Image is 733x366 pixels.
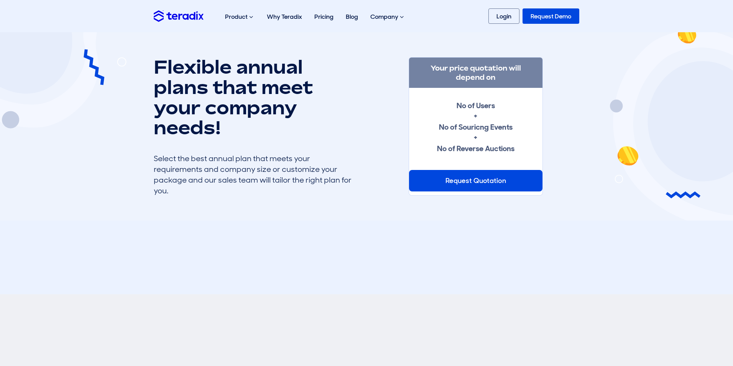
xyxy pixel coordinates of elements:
h3: Your price quotation will depend on [409,58,542,88]
a: Login [488,8,519,24]
h1: Flexible annual plans that meet your company needs! [154,57,353,138]
a: Why Teradix [261,5,308,29]
img: Teradix logo [154,10,204,21]
div: Select the best annual plan that meets your requirements and company size or customize your packa... [154,153,353,196]
a: Blog [340,5,364,29]
div: Request Quotation [409,170,542,191]
a: Pricing [308,5,340,29]
strong: No of Users + No of Souricng Events + No of Reverse Auctions [437,101,514,153]
a: Request Demo [523,8,579,24]
div: Product [219,5,261,29]
div: Company [364,5,411,29]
